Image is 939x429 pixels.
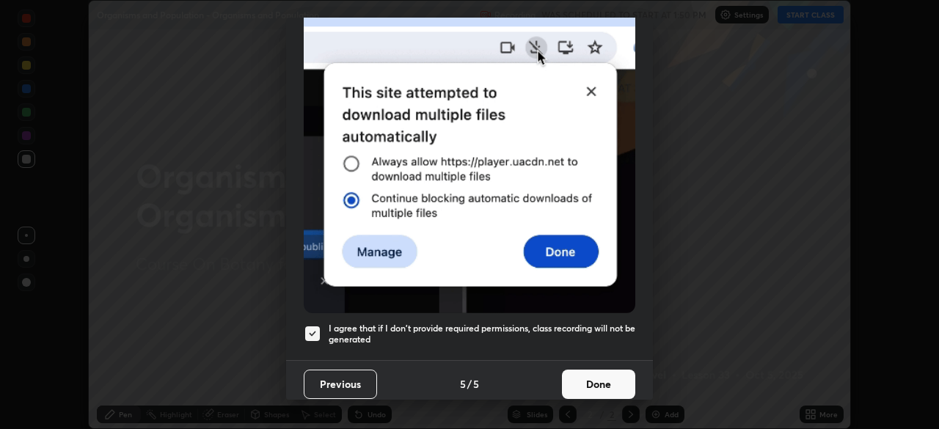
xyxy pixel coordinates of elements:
button: Done [562,370,635,399]
h4: 5 [473,376,479,392]
h5: I agree that if I don't provide required permissions, class recording will not be generated [329,323,635,345]
h4: 5 [460,376,466,392]
button: Previous [304,370,377,399]
h4: / [467,376,472,392]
